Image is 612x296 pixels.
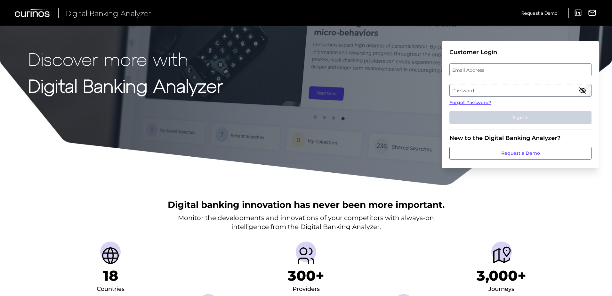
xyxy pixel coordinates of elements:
[15,9,51,17] img: Curinos
[450,64,591,76] label: Email Address
[100,245,121,266] img: Countries
[28,49,223,69] p: Discover more with
[449,111,592,124] button: Sign In
[449,147,592,160] a: Request a Demo
[103,267,118,284] h1: 18
[97,284,125,294] div: Countries
[449,99,592,106] a: Forgot Password?
[66,8,151,18] span: Digital Banking Analyzer
[449,135,592,142] div: New to the Digital Banking Analyzer?
[288,267,324,284] h1: 300+
[28,75,223,96] strong: Digital Banking Analyzer
[178,213,434,231] p: Monitor the developments and innovations of your competitors with always-on intelligence from the...
[521,8,557,18] a: Request a Demo
[488,284,514,294] div: Journeys
[293,284,320,294] div: Providers
[450,85,591,96] label: Password
[477,267,526,284] h1: 3,000+
[521,10,557,16] span: Request a Demo
[491,245,512,266] img: Journeys
[168,199,445,211] h2: Digital banking innovation has never been more important.
[296,245,316,266] img: Providers
[449,49,592,56] div: Customer Login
